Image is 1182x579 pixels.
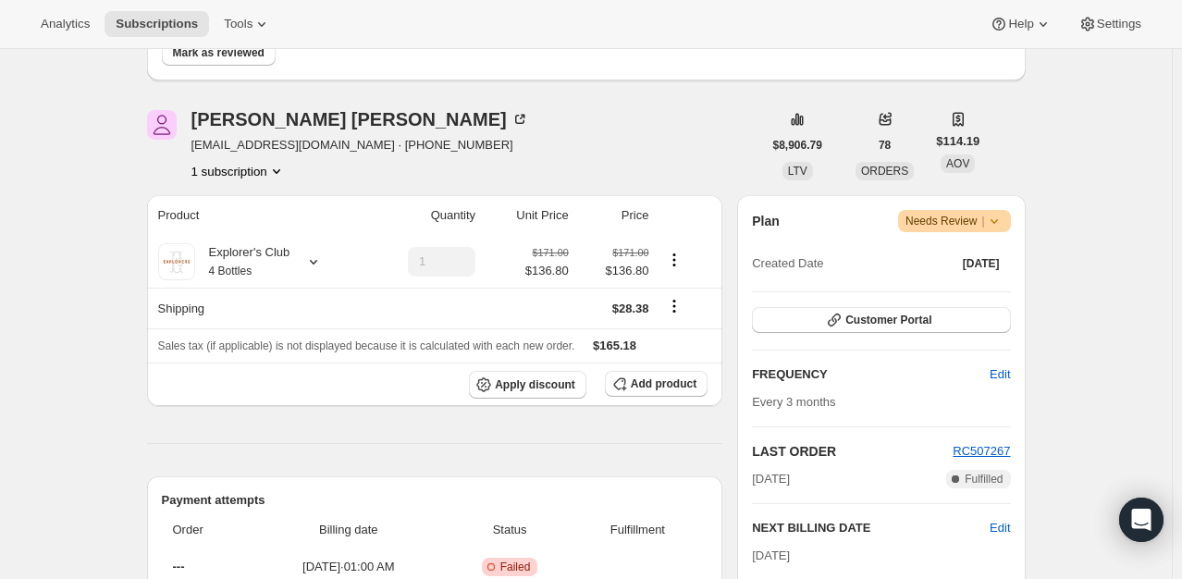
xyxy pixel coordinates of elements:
span: $136.80 [580,262,649,280]
span: Settings [1097,17,1141,31]
span: Analytics [41,17,90,31]
button: Mark as reviewed [162,40,276,66]
button: Analytics [30,11,101,37]
h2: LAST ORDER [752,442,953,461]
span: Created Date [752,254,823,273]
div: Explorer's Club [195,243,290,280]
button: Settings [1067,11,1152,37]
span: Mark as reviewed [173,45,265,60]
span: [DATE] [963,256,1000,271]
small: $171.00 [533,247,569,258]
th: Quantity [365,195,481,236]
button: Tools [213,11,282,37]
span: AOV [946,157,969,170]
span: | [981,214,984,228]
span: [EMAIL_ADDRESS][DOMAIN_NAME] · [PHONE_NUMBER] [191,136,529,154]
div: [PERSON_NAME] [PERSON_NAME] [191,110,529,129]
span: Edit [990,365,1010,384]
span: Customer Portal [845,313,931,327]
span: LTV [788,165,807,178]
small: 4 Bottles [209,265,252,277]
button: Subscriptions [105,11,209,37]
button: Add product [605,371,708,397]
button: RC507267 [953,442,1010,461]
th: Unit Price [481,195,574,236]
button: 78 [868,132,902,158]
span: [DATE] [752,548,790,562]
span: Needs Review [905,212,1003,230]
th: Order [162,510,252,550]
span: $8,906.79 [773,138,822,153]
button: Apply discount [469,371,586,399]
th: Product [147,195,366,236]
div: Open Intercom Messenger [1119,498,1164,542]
h2: Plan [752,212,780,230]
img: product img [158,243,195,280]
span: Help [1008,17,1033,31]
span: Apply discount [495,377,575,392]
button: Product actions [191,162,286,180]
button: Edit [979,360,1021,389]
span: Failed [500,560,531,574]
span: $165.18 [593,339,636,352]
button: Customer Portal [752,307,1010,333]
span: Fulfilled [965,472,1003,487]
th: Shipping [147,288,366,328]
span: $114.19 [936,132,979,151]
button: [DATE] [952,251,1011,277]
small: $171.00 [612,247,648,258]
span: $28.38 [612,302,649,315]
button: $8,906.79 [762,132,833,158]
span: Add product [631,376,696,391]
h2: Payment attempts [162,491,708,510]
span: Alex Hoye [147,110,177,140]
h2: FREQUENCY [752,365,990,384]
button: Shipping actions [659,296,689,316]
button: Edit [990,519,1010,537]
button: Product actions [659,250,689,270]
a: RC507267 [953,444,1010,458]
span: Subscriptions [116,17,198,31]
span: [DATE] · 01:00 AM [256,558,441,576]
span: [DATE] [752,470,790,488]
h2: NEXT BILLING DATE [752,519,990,537]
th: Price [574,195,655,236]
span: --- [173,560,185,573]
span: Sales tax (if applicable) is not displayed because it is calculated with each new order. [158,339,575,352]
span: Tools [224,17,252,31]
button: Help [979,11,1063,37]
span: Every 3 months [752,395,835,409]
span: Billing date [256,521,441,539]
span: $136.80 [525,262,569,280]
span: Fulfillment [579,521,697,539]
span: 78 [879,138,891,153]
span: Status [452,521,568,539]
span: ORDERS [861,165,908,178]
